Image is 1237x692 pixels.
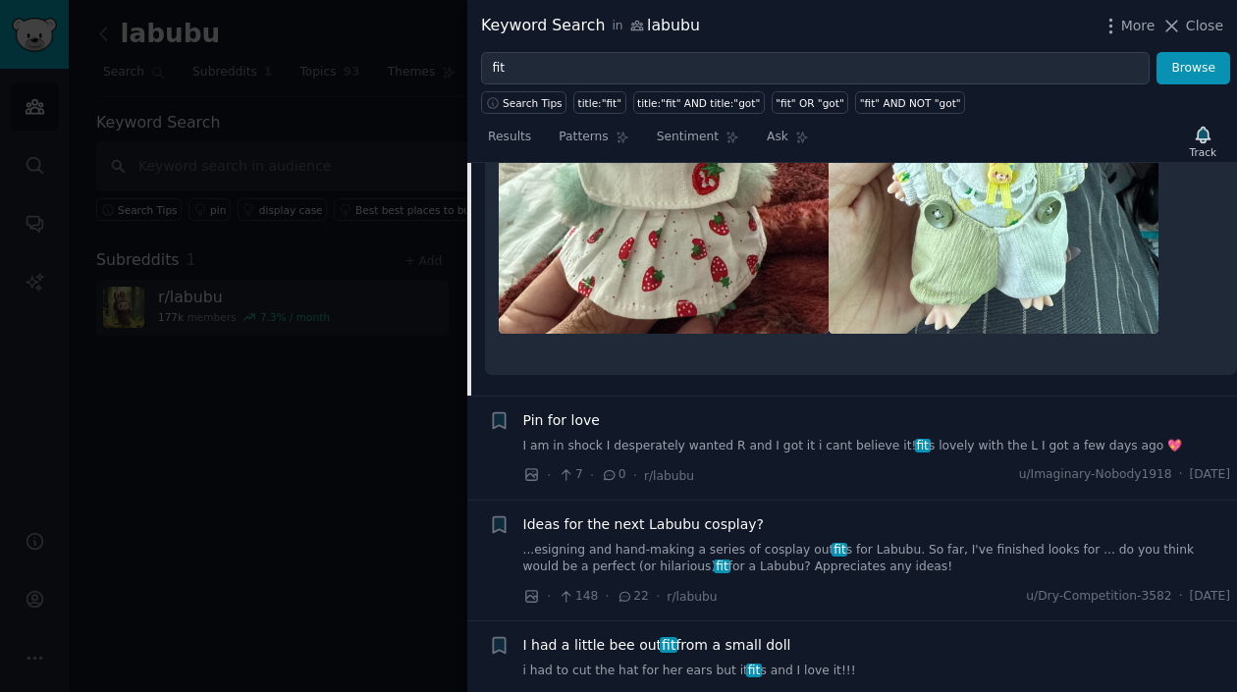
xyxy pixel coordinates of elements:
[637,96,760,110] div: title:"fit" AND title:"got"
[612,18,622,35] span: in
[558,466,582,484] span: 7
[1183,121,1223,162] button: Track
[1019,466,1172,484] span: u/Imaginary-Nobody1918
[633,465,637,486] span: ·
[776,96,844,110] div: "fit" OR "got"
[523,635,791,656] a: I had a little bee outfitfrom a small doll
[1190,145,1216,159] div: Track
[767,129,788,146] span: Ask
[1190,466,1230,484] span: [DATE]
[523,438,1231,455] a: I am in shock I desperately wanted R and I got it i cant believe it!fits lovely with the L I got ...
[617,588,649,606] span: 22
[656,586,660,607] span: ·
[523,514,765,535] a: Ideas for the next Labubu cosplay?
[855,91,965,114] a: "fit" AND NOT "got"
[559,129,608,146] span: Patterns
[746,664,762,677] span: fit
[1179,588,1183,606] span: ·
[1186,16,1223,36] span: Close
[601,466,625,484] span: 0
[488,129,531,146] span: Results
[547,586,551,607] span: ·
[481,52,1150,85] input: Try a keyword related to your business
[1156,52,1230,85] button: Browse
[915,439,931,452] span: fit
[605,586,609,607] span: ·
[1121,16,1156,36] span: More
[547,465,551,486] span: ·
[667,590,717,604] span: r/labubu
[650,122,746,162] a: Sentiment
[523,410,600,431] a: Pin for love
[633,91,765,114] a: title:"fit" AND title:"got"
[772,91,849,114] a: "fit" OR "got"
[578,96,621,110] div: title:"fit"
[590,465,594,486] span: ·
[558,588,598,606] span: 148
[1161,16,1223,36] button: Close
[523,635,791,656] span: I had a little bee out from a small doll
[1190,588,1230,606] span: [DATE]
[760,122,816,162] a: Ask
[714,559,729,573] span: fit
[660,637,677,653] span: fit
[860,96,961,110] div: "fit" AND NOT "got"
[1026,588,1171,606] span: u/Dry-Competition-3582
[1101,16,1156,36] button: More
[503,96,563,110] span: Search Tips
[552,122,635,162] a: Patterns
[481,91,566,114] button: Search Tips
[481,122,538,162] a: Results
[523,542,1231,576] a: ...esigning and hand-making a series of cosplay outfits for Labubu. So far, I've finished looks f...
[657,129,719,146] span: Sentiment
[481,14,700,38] div: Keyword Search labubu
[832,543,847,557] span: fit
[644,469,694,483] span: r/labubu
[523,663,1231,680] a: i had to cut the hat for her ears but itfits and I love it!!!
[1179,466,1183,484] span: ·
[573,91,625,114] a: title:"fit"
